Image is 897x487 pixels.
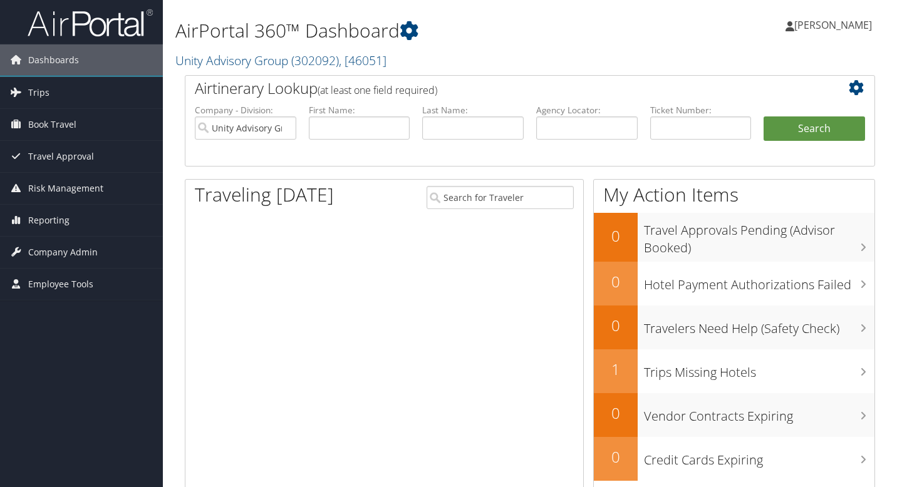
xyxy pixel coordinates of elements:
h1: My Action Items [594,182,874,208]
span: Travel Approval [28,141,94,172]
h3: Credit Cards Expiring [644,445,874,469]
h1: Traveling [DATE] [195,182,334,208]
h1: AirPortal 360™ Dashboard [175,18,648,44]
span: Risk Management [28,173,103,204]
h2: 0 [594,402,638,424]
span: Reporting [28,205,70,236]
h2: 0 [594,271,638,292]
a: 0Vendor Contracts Expiring [594,393,874,437]
span: Employee Tools [28,269,93,300]
label: Agency Locator: [536,104,638,116]
a: 0Hotel Payment Authorizations Failed [594,262,874,305]
h2: 0 [594,446,638,468]
h3: Travel Approvals Pending (Advisor Booked) [644,215,874,257]
h2: 1 [594,359,638,380]
a: 0Travelers Need Help (Safety Check) [594,305,874,349]
a: 0Credit Cards Expiring [594,437,874,481]
h3: Travelers Need Help (Safety Check) [644,314,874,337]
span: Dashboards [28,44,79,76]
button: Search [764,116,865,141]
span: Company Admin [28,237,98,268]
img: airportal-logo.png [28,8,153,38]
label: Ticket Number: [650,104,752,116]
h2: Airtinerary Lookup [195,78,807,99]
input: Search for Traveler [427,186,573,209]
span: ( 302092 ) [291,52,339,69]
span: Trips [28,77,49,108]
a: [PERSON_NAME] [786,6,884,44]
span: [PERSON_NAME] [794,18,872,32]
h3: Hotel Payment Authorizations Failed [644,270,874,294]
h3: Trips Missing Hotels [644,357,874,381]
h2: 0 [594,225,638,247]
span: , [ 46051 ] [339,52,386,69]
span: Book Travel [28,109,76,140]
a: 1Trips Missing Hotels [594,349,874,393]
span: (at least one field required) [318,83,437,97]
label: First Name: [309,104,410,116]
label: Company - Division: [195,104,296,116]
h2: 0 [594,315,638,336]
a: Unity Advisory Group [175,52,386,69]
h3: Vendor Contracts Expiring [644,401,874,425]
label: Last Name: [422,104,524,116]
a: 0Travel Approvals Pending (Advisor Booked) [594,213,874,261]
